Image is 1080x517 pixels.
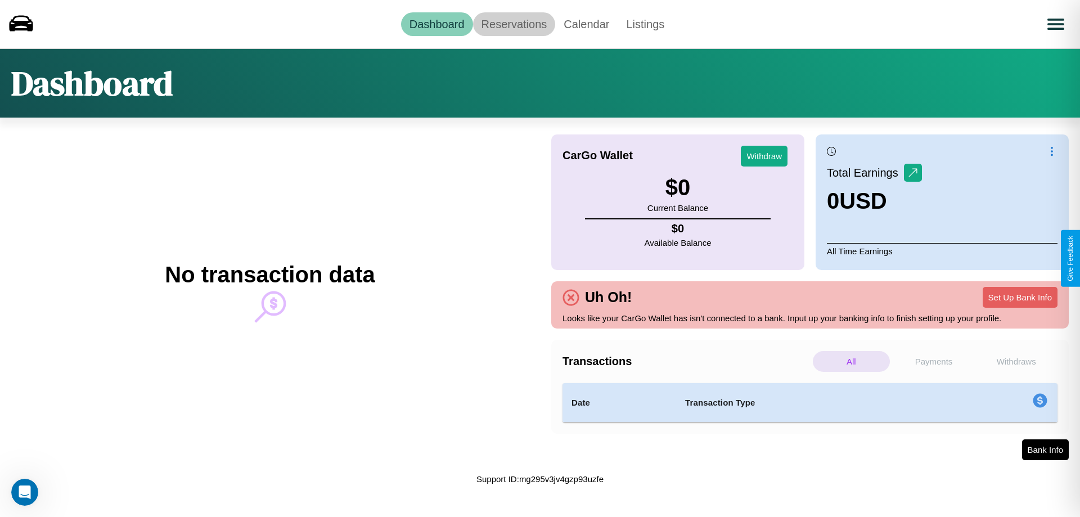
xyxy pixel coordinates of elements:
p: All Time Earnings [827,243,1057,259]
h2: No transaction data [165,262,375,287]
p: Total Earnings [827,163,904,183]
a: Calendar [555,12,618,36]
h4: CarGo Wallet [562,149,633,162]
h4: Transactions [562,355,810,368]
h4: Transaction Type [685,396,940,410]
p: Looks like your CarGo Wallet has isn't connected to a bank. Input up your banking info to finish ... [562,311,1057,326]
div: Give Feedback [1066,236,1074,281]
h4: Date [571,396,667,410]
a: Reservations [473,12,556,36]
a: Dashboard [401,12,473,36]
iframe: Intercom live chat [11,479,38,506]
table: simple table [562,383,1057,422]
h4: Uh Oh! [579,289,637,305]
button: Bank Info [1022,439,1069,460]
a: Listings [618,12,673,36]
p: Withdraws [978,351,1055,372]
p: All [813,351,890,372]
h4: $ 0 [645,222,712,235]
button: Set Up Bank Info [983,287,1057,308]
h3: 0 USD [827,188,922,214]
button: Withdraw [741,146,787,167]
p: Current Balance [647,200,708,215]
p: Available Balance [645,235,712,250]
h1: Dashboard [11,60,173,106]
p: Payments [895,351,973,372]
h3: $ 0 [647,175,708,200]
button: Open menu [1040,8,1072,40]
p: Support ID: mg295v3jv4gzp93uzfe [476,471,604,487]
